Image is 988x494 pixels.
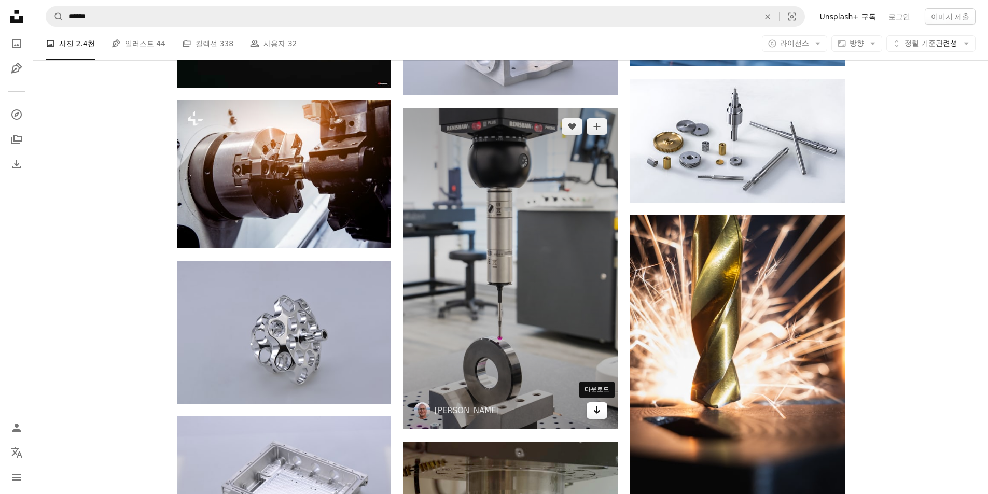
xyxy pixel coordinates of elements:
a: [PERSON_NAME] [435,405,499,416]
a: 다운로드 내역 [6,154,27,175]
span: 32 [288,38,297,49]
a: 사용자 32 [250,27,297,60]
a: 실버 및 블랙 라운드 액세서리 [177,327,391,336]
div: 다운로드 [579,382,615,398]
a: 로그인 / 가입 [6,417,27,438]
a: 갈색 나무 테이블에 갈색과 녹색 섬유 [630,360,844,369]
button: 이미지 제출 [925,8,976,25]
button: 좋아요 [562,118,582,135]
button: 라이선스 [762,35,827,52]
button: 컬렉션에 추가 [587,118,607,135]
a: 컬렉션 338 [182,27,233,60]
a: Unsplash+ 구독 [813,8,882,25]
a: 사진 [6,33,27,54]
span: 방향 [850,39,864,47]
a: 일러스트 44 [112,27,165,60]
span: 338 [219,38,233,49]
img: 실버 스크류 드라이버와 둥근 금화 [630,79,844,203]
a: 로그인 [882,8,916,25]
a: 일러스트 [6,58,27,79]
a: 다운로드 [587,402,607,419]
button: 시각적 검색 [780,7,804,26]
button: Unsplash 검색 [46,7,64,26]
button: 메뉴 [6,467,27,488]
a: 홈 — Unsplash [6,6,27,29]
a: 실버 스크류 드라이버와 둥근 금화 [630,136,844,145]
button: 언어 [6,442,27,463]
span: 정렬 기준 [904,39,936,47]
a: 컬렉션 [6,129,27,150]
span: 관련성 [904,38,957,49]
img: 실버 및 블랙 라운드 액세서리 [177,261,391,404]
a: 탐색 [6,104,27,125]
a: 태핑용 드릴 비트가 있는 드릴링 머신 [177,169,391,178]
button: 정렬 기준관련성 [886,35,976,52]
button: 방향 [831,35,882,52]
span: 라이선스 [780,39,809,47]
a: 블랙 테이블에 블랙과 실버 마이크 [403,263,618,273]
form: 사이트 전체에서 이미지 찾기 [46,6,805,27]
img: 블랙 테이블에 블랙과 실버 마이크 [403,108,618,429]
button: 삭제 [756,7,779,26]
img: Greg Rosenke의 프로필로 이동 [414,402,430,419]
a: 흰색과 은색 전기 장치 [177,483,391,492]
img: 태핑용 드릴 비트가 있는 드릴링 머신 [177,100,391,248]
span: 44 [156,38,165,49]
